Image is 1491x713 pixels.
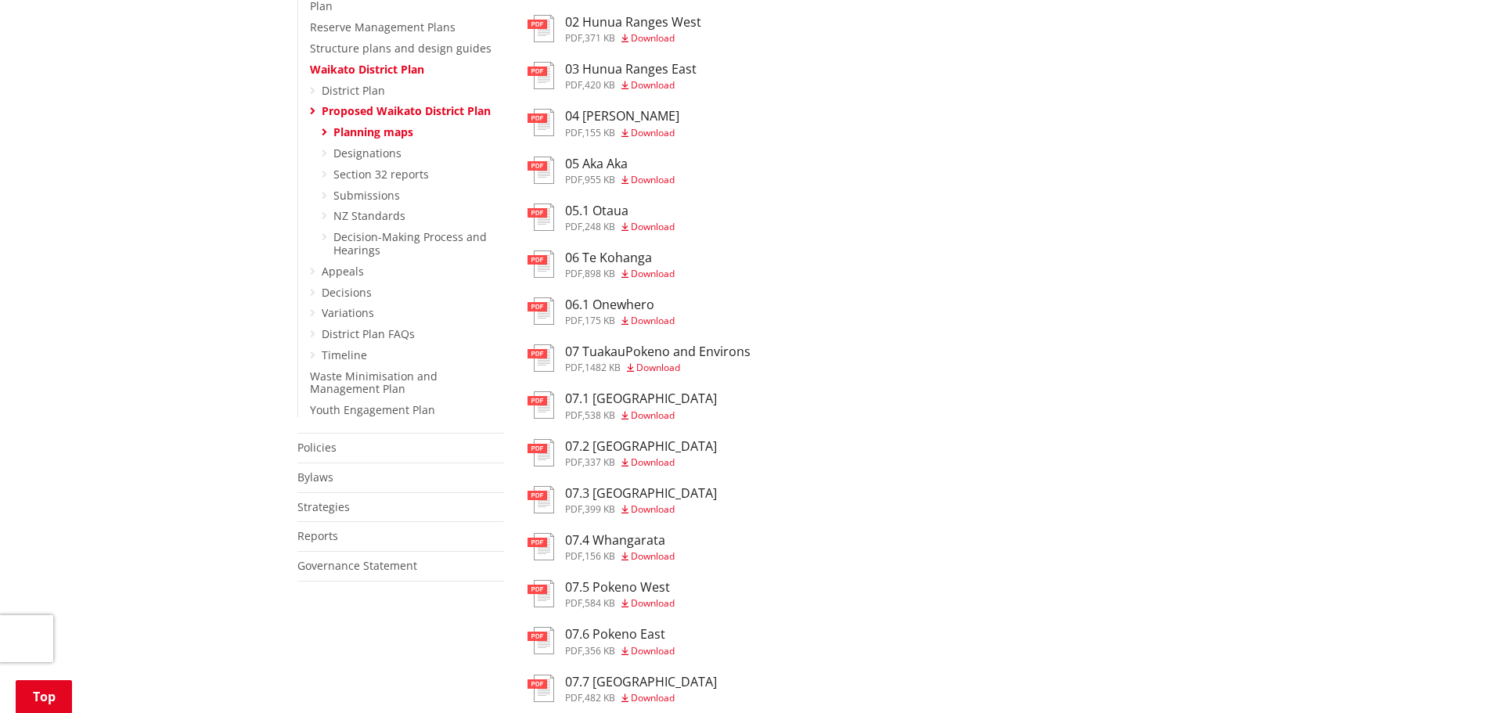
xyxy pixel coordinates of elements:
a: 06.1 Onewhero pdf,175 KB Download [528,297,675,326]
div: , [565,363,751,373]
a: Structure plans and design guides [310,41,492,56]
span: pdf [565,31,582,45]
a: Decisions [322,285,372,300]
a: 07.2 [GEOGRAPHIC_DATA] pdf,337 KB Download [528,439,717,467]
span: 337 KB [585,456,615,469]
img: document-pdf.svg [528,439,554,466]
a: 05 Aka Aka pdf,955 KB Download [528,157,675,185]
span: Download [631,267,675,280]
a: Timeline [322,347,367,362]
span: Download [631,173,675,186]
span: Download [631,314,675,327]
img: document-pdf.svg [528,627,554,654]
div: , [565,411,717,420]
a: Designations [333,146,402,160]
h3: 06.1 Onewhero [565,297,675,312]
span: pdf [565,596,582,610]
a: 07.5 Pokeno West pdf,584 KB Download [528,580,675,608]
h3: 06 Te Kohanga [565,250,675,265]
a: Governance Statement [297,558,417,573]
h3: 07 TuakauPokeno and Environs [565,344,751,359]
span: pdf [565,173,582,186]
a: Top [16,680,72,713]
span: pdf [565,409,582,422]
h3: 07.4 Whangarata [565,533,675,548]
span: 175 KB [585,314,615,327]
h3: 02 Hunua Ranges West [565,15,701,30]
img: document-pdf.svg [528,580,554,607]
div: , [565,175,675,185]
a: Submissions [333,188,400,203]
span: 155 KB [585,126,615,139]
a: 06 Te Kohanga pdf,898 KB Download [528,250,675,279]
div: , [565,269,675,279]
div: , [565,599,675,608]
a: Proposed Waikato District Plan [322,103,491,118]
a: NZ Standards [333,208,405,223]
span: Download [631,78,675,92]
a: Strategies [297,499,350,514]
a: District Plan FAQs [322,326,415,341]
span: 420 KB [585,78,615,92]
span: Download [631,691,675,704]
span: 1482 KB [585,361,621,374]
a: 07.7 [GEOGRAPHIC_DATA] pdf,482 KB Download [528,675,717,703]
div: , [565,316,675,326]
a: Reports [297,528,338,543]
img: document-pdf.svg [528,15,554,42]
div: , [565,693,717,703]
img: document-pdf.svg [528,297,554,325]
h3: 07.6 Pokeno East [565,627,675,642]
a: 03 Hunua Ranges East pdf,420 KB Download [528,62,697,90]
a: Appeals [322,264,364,279]
h3: 07.2 [GEOGRAPHIC_DATA] [565,439,717,454]
a: Youth Engagement Plan [310,402,435,417]
div: , [565,222,675,232]
span: pdf [565,361,582,374]
span: pdf [565,549,582,563]
a: Reserve Management Plans [310,20,456,34]
a: 07.6 Pokeno East pdf,356 KB Download [528,627,675,655]
iframe: Messenger Launcher [1419,647,1475,704]
h3: 07.1 [GEOGRAPHIC_DATA] [565,391,717,406]
h3: 05 Aka Aka [565,157,675,171]
div: , [565,505,717,514]
h3: 04 [PERSON_NAME] [565,109,679,124]
a: 05.1 Otaua pdf,248 KB Download [528,203,675,232]
a: 07.3 [GEOGRAPHIC_DATA] pdf,399 KB Download [528,486,717,514]
div: , [565,81,697,90]
span: Download [631,502,675,516]
span: pdf [565,314,582,327]
img: document-pdf.svg [528,250,554,278]
img: document-pdf.svg [528,391,554,419]
span: Download [631,549,675,563]
span: pdf [565,456,582,469]
span: pdf [565,644,582,657]
img: document-pdf.svg [528,486,554,513]
a: 04 [PERSON_NAME] pdf,155 KB Download [528,109,679,137]
span: pdf [565,267,582,280]
span: Download [636,361,680,374]
h3: 07.3 [GEOGRAPHIC_DATA] [565,486,717,501]
span: 156 KB [585,549,615,563]
span: 584 KB [585,596,615,610]
span: Download [631,644,675,657]
a: Bylaws [297,470,333,484]
img: document-pdf.svg [528,203,554,231]
img: document-pdf.svg [528,533,554,560]
a: Waste Minimisation and Management Plan [310,369,438,397]
h3: 07.7 [GEOGRAPHIC_DATA] [565,675,717,690]
a: Planning maps [333,124,413,139]
a: 07.1 [GEOGRAPHIC_DATA] pdf,538 KB Download [528,391,717,420]
a: Variations [322,305,374,320]
span: pdf [565,502,582,516]
a: Waikato District Plan [310,62,424,77]
span: pdf [565,126,582,139]
span: pdf [565,220,582,233]
img: document-pdf.svg [528,344,554,372]
div: , [565,34,701,43]
span: 955 KB [585,173,615,186]
span: Download [631,596,675,610]
a: Policies [297,440,337,455]
span: Download [631,409,675,422]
